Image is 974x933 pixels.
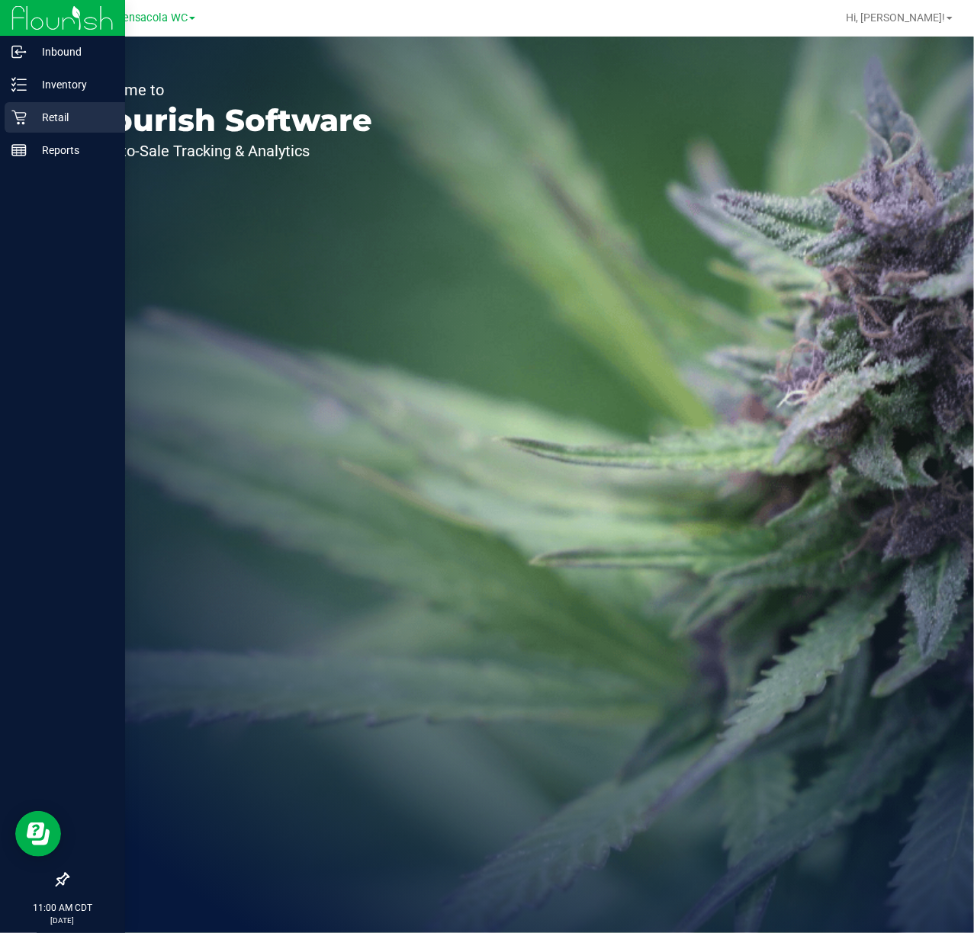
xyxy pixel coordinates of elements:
p: [DATE] [7,915,118,926]
inline-svg: Retail [11,110,27,125]
p: Inventory [27,75,118,94]
span: Pensacola WC [116,11,188,24]
span: Hi, [PERSON_NAME]! [846,11,945,24]
p: Inbound [27,43,118,61]
p: 11:00 AM CDT [7,901,118,915]
p: Retail [27,108,118,127]
iframe: Resource center [15,811,61,857]
inline-svg: Inbound [11,44,27,59]
p: Seed-to-Sale Tracking & Analytics [82,143,372,159]
p: Reports [27,141,118,159]
inline-svg: Reports [11,143,27,158]
inline-svg: Inventory [11,77,27,92]
p: Flourish Software [82,105,372,136]
p: Welcome to [82,82,372,98]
